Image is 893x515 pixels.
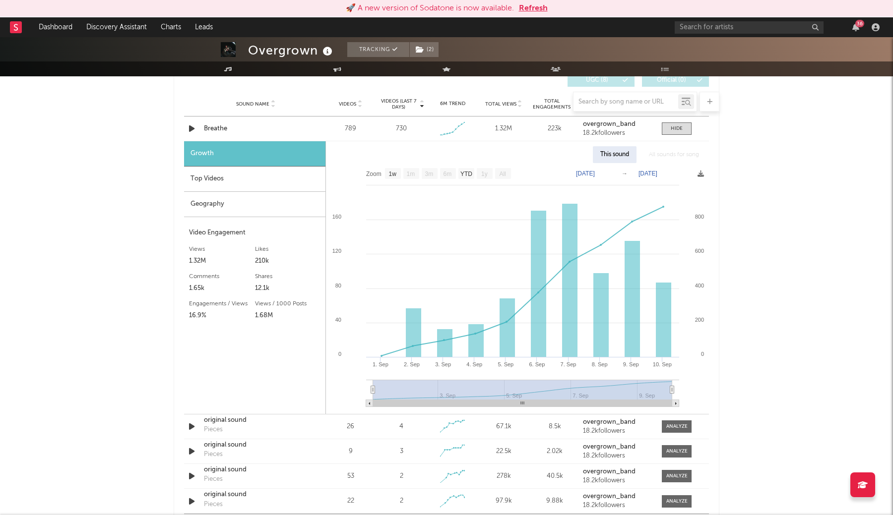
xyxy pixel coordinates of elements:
div: 16.9% [189,310,255,322]
div: Top Videos [184,167,325,192]
div: 40.5k [532,471,578,481]
div: Comments [189,271,255,283]
div: 9 [327,447,374,457]
div: 1.32M [481,124,527,134]
a: overgrown_band [583,419,652,426]
div: 12.1k [255,283,321,294]
div: 18.2k followers [583,453,652,459]
div: Pieces [204,450,223,459]
div: 97.9k [481,496,527,506]
div: Engagements / Views [189,298,255,310]
span: Official ( 0 ) [648,77,694,83]
div: Likes [255,243,321,255]
strong: overgrown_band [583,419,636,425]
div: 36 [855,20,864,27]
a: overgrown_band [583,444,652,451]
span: UGC ( 8 ) [574,77,620,83]
a: overgrown_band [583,493,652,500]
div: 18.2k followers [583,428,652,435]
text: 10. Sep [653,361,672,367]
text: [DATE] [638,170,657,177]
a: original sound [204,490,308,500]
div: 2 [400,496,403,506]
div: 223k [532,124,578,134]
strong: overgrown_band [583,121,636,127]
a: original sound [204,440,308,450]
text: 1m [407,171,415,177]
strong: overgrown_band [583,493,636,500]
div: 22.5k [481,447,527,457]
text: 9. Sep [623,361,639,367]
div: Growth [184,141,325,167]
text: 3. Sep [435,361,451,367]
div: 210k [255,255,321,267]
input: Search by song name or URL [574,98,678,106]
text: 4. Sep [466,361,482,367]
a: Charts [154,17,188,37]
text: 7. Sep [561,361,576,367]
text: 6. Sep [529,361,545,367]
div: 18.2k followers [583,130,652,137]
text: 6m [444,171,452,177]
div: 2.02k [532,447,578,457]
a: original sound [204,465,308,475]
div: 1.32M [189,255,255,267]
div: 1.68M [255,310,321,322]
a: Discovery Assistant [79,17,154,37]
a: Leads [188,17,220,37]
a: Breathe [204,124,308,134]
div: Shares [255,271,321,283]
div: Views [189,243,255,255]
input: Search for artists [675,21,824,34]
text: 1y [481,171,488,177]
a: original sound [204,415,308,425]
text: All [499,171,506,177]
div: 🚀 A new version of Sodatone is now available. [346,2,514,14]
a: Dashboard [32,17,79,37]
button: 36 [852,23,859,31]
div: 278k [481,471,527,481]
div: Overgrown [248,42,335,58]
text: → [622,170,628,177]
a: overgrown_band [583,121,652,128]
text: 1. Sep [373,361,388,367]
div: 730 [396,124,407,134]
text: 8. Sep [592,361,608,367]
div: 67.1k [481,422,527,432]
div: 22 [327,496,374,506]
text: 200 [695,317,704,323]
text: Zoom [366,171,382,177]
div: 9.88k [532,496,578,506]
text: 120 [332,248,341,254]
span: ( 2 ) [409,42,439,57]
div: Views / 1000 Posts [255,298,321,310]
button: Tracking [347,42,409,57]
div: All sounds for song [641,146,706,163]
div: 3 [400,447,403,457]
text: 2. Sep [404,361,420,367]
text: 0 [338,351,341,357]
button: (2) [410,42,439,57]
text: 3m [425,171,434,177]
text: 80 [335,283,341,288]
div: Pieces [204,425,223,435]
text: 800 [695,214,704,220]
div: Pieces [204,474,223,484]
div: Pieces [204,500,223,510]
text: 5. Sep [498,361,513,367]
text: 40 [335,317,341,323]
div: Video Engagement [189,227,320,239]
strong: overgrown_band [583,444,636,450]
div: 18.2k followers [583,502,652,509]
div: 1.65k [189,283,255,294]
button: UGC(8) [568,74,635,87]
button: Refresh [519,2,548,14]
div: Geography [184,192,325,217]
div: 8.5k [532,422,578,432]
text: YTD [460,171,472,177]
div: This sound [593,146,637,163]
